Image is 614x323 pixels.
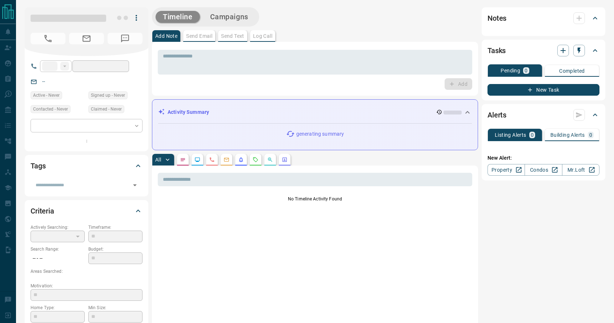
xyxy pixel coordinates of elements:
[296,130,344,138] p: generating summary
[31,268,143,275] p: Areas Searched:
[31,283,143,289] p: Motivation:
[31,33,65,44] span: No Number
[69,33,104,44] span: No Email
[253,157,258,163] svg: Requests
[487,164,525,176] a: Property
[168,108,209,116] p: Activity Summary
[158,196,472,202] p: No Timeline Activity Found
[209,157,215,163] svg: Calls
[31,224,85,231] p: Actively Searching:
[531,132,534,137] p: 0
[155,33,177,39] p: Add Note
[589,132,592,137] p: 0
[158,105,472,119] div: Activity Summary
[525,164,562,176] a: Condos
[562,164,599,176] a: Mr.Loft
[203,11,256,23] button: Campaigns
[550,132,585,137] p: Building Alerts
[487,12,506,24] h2: Notes
[487,154,599,162] p: New Alert:
[108,33,143,44] span: No Number
[31,246,85,252] p: Search Range:
[155,157,161,162] p: All
[495,132,526,137] p: Listing Alerts
[88,304,143,311] p: Min Size:
[130,180,140,190] button: Open
[33,105,68,113] span: Contacted - Never
[487,9,599,27] div: Notes
[559,68,585,73] p: Completed
[31,205,54,217] h2: Criteria
[33,92,60,99] span: Active - Never
[525,68,527,73] p: 0
[224,157,229,163] svg: Emails
[501,68,520,73] p: Pending
[88,246,143,252] p: Budget:
[31,202,143,220] div: Criteria
[194,157,200,163] svg: Lead Browsing Activity
[487,109,506,121] h2: Alerts
[487,42,599,59] div: Tasks
[91,92,125,99] span: Signed up - Never
[31,252,85,264] p: -- - --
[31,160,45,172] h2: Tags
[42,79,45,84] a: --
[238,157,244,163] svg: Listing Alerts
[91,105,122,113] span: Claimed - Never
[31,304,85,311] p: Home Type:
[487,106,599,124] div: Alerts
[88,224,143,231] p: Timeframe:
[267,157,273,163] svg: Opportunities
[31,157,143,175] div: Tags
[282,157,288,163] svg: Agent Actions
[487,84,599,96] button: New Task
[156,11,200,23] button: Timeline
[180,157,186,163] svg: Notes
[487,45,506,56] h2: Tasks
